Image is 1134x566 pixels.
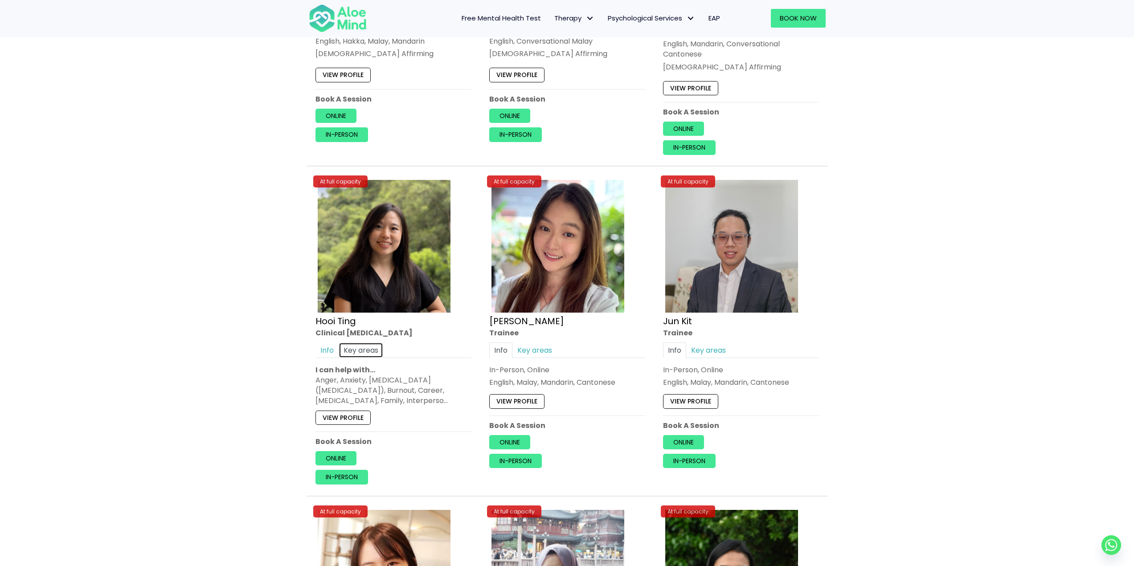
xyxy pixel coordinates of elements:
[309,4,367,33] img: Aloe mind Logo
[487,505,541,517] div: At full capacity
[315,68,371,82] a: View profile
[313,505,368,517] div: At full capacity
[489,342,512,358] a: Info
[489,377,645,387] p: English, Malay, Mandarin, Cantonese
[315,127,368,142] a: In-person
[663,328,819,338] div: Trainee
[663,122,704,136] a: Online
[315,108,356,122] a: Online
[663,454,716,468] a: In-person
[339,342,383,358] a: Key areas
[663,315,692,327] a: Jun Kit
[661,175,715,187] div: At full capacity
[315,365,471,375] p: I can help with…
[663,342,686,358] a: Info
[489,36,645,46] p: English, Conversational Malay
[686,342,731,358] a: Key areas
[601,9,702,28] a: Psychological ServicesPsychological Services: submenu
[489,127,542,142] a: In-person
[315,470,368,485] a: In-person
[489,365,645,375] div: In-Person, Online
[663,365,819,375] div: In-Person, Online
[663,435,704,449] a: Online
[663,39,819,59] p: English, Mandarin, Conversational Cantonese
[608,13,695,23] span: Psychological Services
[315,342,339,358] a: Info
[663,107,819,117] p: Book A Session
[663,377,819,387] p: English, Malay, Mandarin, Cantonese
[315,411,371,425] a: View profile
[489,420,645,431] p: Book A Session
[313,175,368,187] div: At full capacity
[780,13,817,23] span: Book Now
[315,451,356,465] a: Online
[665,180,798,313] img: Jun Kit Trainee
[489,315,564,327] a: [PERSON_NAME]
[512,342,557,358] a: Key areas
[315,436,471,447] p: Book A Session
[548,9,601,28] a: TherapyTherapy: submenu
[315,94,471,104] p: Book A Session
[489,108,530,122] a: Online
[489,454,542,468] a: In-person
[702,9,727,28] a: EAP
[378,9,727,28] nav: Menu
[663,420,819,431] p: Book A Session
[1101,535,1121,555] a: Whatsapp
[489,435,530,449] a: Online
[684,12,697,25] span: Psychological Services: submenu
[663,61,819,72] div: [DEMOGRAPHIC_DATA] Affirming
[315,328,471,338] div: Clinical [MEDICAL_DATA]
[491,180,624,313] img: hoong yee trainee
[489,328,645,338] div: Trainee
[318,180,450,313] img: Hooi ting Clinical Psychologist
[554,13,594,23] span: Therapy
[663,395,718,409] a: View profile
[489,395,544,409] a: View profile
[315,36,471,46] p: English, Hakka, Malay, Mandarin
[489,94,645,104] p: Book A Session
[771,9,826,28] a: Book Now
[487,175,541,187] div: At full capacity
[455,9,548,28] a: Free Mental Health Test
[489,68,544,82] a: View profile
[315,315,356,327] a: Hooi Ting
[315,49,471,59] div: [DEMOGRAPHIC_DATA] Affirming
[315,375,471,406] div: Anger, Anxiety, [MEDICAL_DATA] ([MEDICAL_DATA]), Burnout, Career, [MEDICAL_DATA], Family, Interpe...
[462,13,541,23] span: Free Mental Health Test
[584,12,597,25] span: Therapy: submenu
[708,13,720,23] span: EAP
[489,49,645,59] div: [DEMOGRAPHIC_DATA] Affirming
[663,140,716,155] a: In-person
[661,505,715,517] div: At full capacity
[663,81,718,95] a: View profile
